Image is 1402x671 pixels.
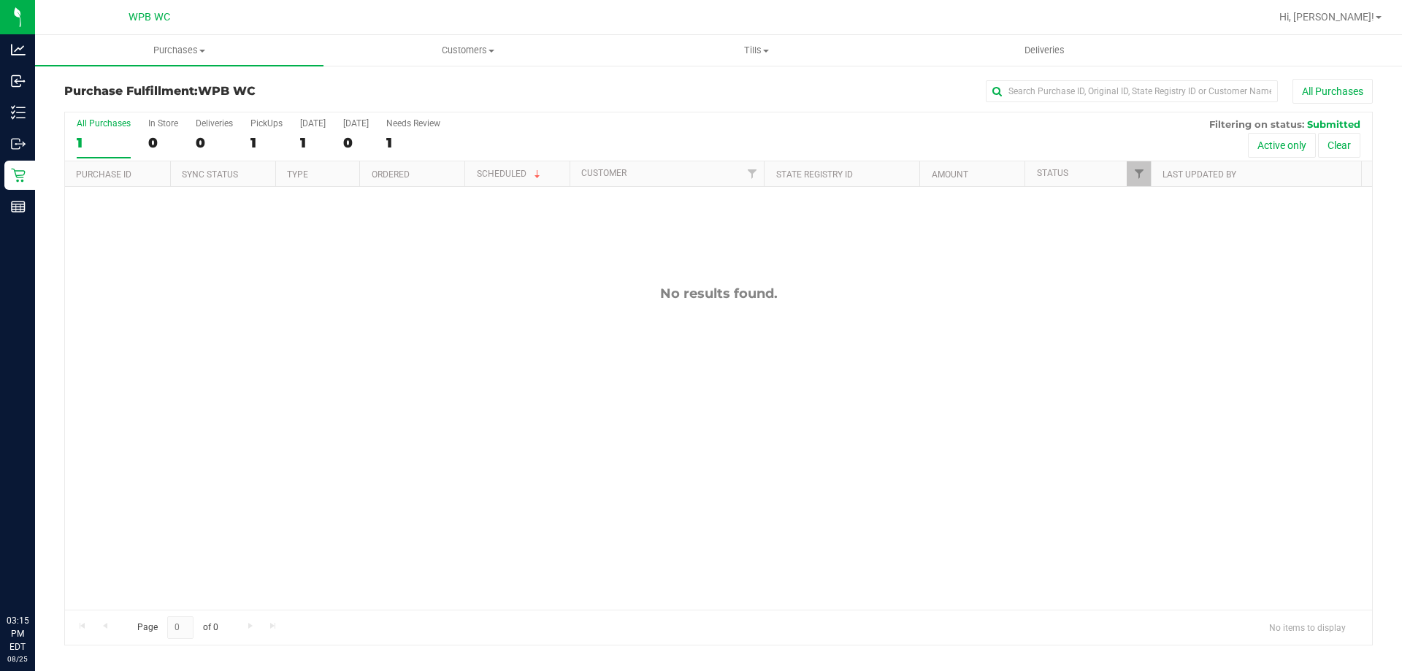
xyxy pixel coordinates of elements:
inline-svg: Outbound [11,137,26,151]
span: Page of 0 [125,616,230,639]
inline-svg: Inventory [11,105,26,120]
a: Type [287,169,308,180]
a: Sync Status [182,169,238,180]
inline-svg: Retail [11,168,26,183]
div: [DATE] [343,118,369,129]
a: Customer [581,168,627,178]
div: In Store [148,118,178,129]
div: 1 [250,134,283,151]
span: WPB WC [198,84,256,98]
a: Purchase ID [76,169,131,180]
a: Amount [932,169,968,180]
a: Customers [323,35,612,66]
button: All Purchases [1292,79,1373,104]
div: All Purchases [77,118,131,129]
input: Search Purchase ID, Original ID, State Registry ID or Customer Name... [986,80,1278,102]
span: No items to display [1257,616,1357,638]
div: 1 [386,134,440,151]
inline-svg: Reports [11,199,26,214]
iframe: Resource center [15,554,58,598]
div: No results found. [65,285,1372,302]
span: Hi, [PERSON_NAME]! [1279,11,1374,23]
h3: Purchase Fulfillment: [64,85,500,98]
div: Needs Review [386,118,440,129]
p: 03:15 PM EDT [7,614,28,653]
div: Deliveries [196,118,233,129]
span: Deliveries [1005,44,1084,57]
span: WPB WC [129,11,170,23]
a: Scheduled [477,169,543,179]
a: Tills [612,35,900,66]
span: Tills [613,44,900,57]
span: Submitted [1307,118,1360,130]
span: Purchases [35,44,323,57]
div: PickUps [250,118,283,129]
p: 08/25 [7,653,28,664]
a: Ordered [372,169,410,180]
a: Last Updated By [1162,169,1236,180]
span: Customers [324,44,611,57]
a: Deliveries [900,35,1189,66]
button: Active only [1248,133,1316,158]
div: [DATE] [300,118,326,129]
div: 1 [300,134,326,151]
a: Filter [740,161,764,186]
span: Filtering on status: [1209,118,1304,130]
inline-svg: Analytics [11,42,26,57]
a: State Registry ID [776,169,853,180]
inline-svg: Inbound [11,74,26,88]
button: Clear [1318,133,1360,158]
a: Filter [1127,161,1151,186]
a: Purchases [35,35,323,66]
div: 1 [77,134,131,151]
div: 0 [196,134,233,151]
a: Status [1037,168,1068,178]
div: 0 [343,134,369,151]
div: 0 [148,134,178,151]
